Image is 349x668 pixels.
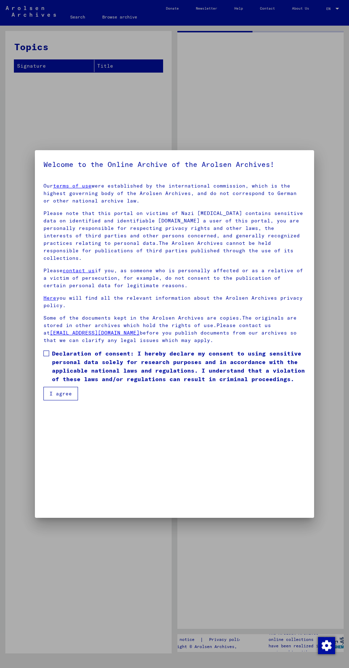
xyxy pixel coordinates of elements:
p: you will find all the relevant information about the Arolsen Archives privacy policy. [43,294,306,309]
a: Here [43,295,56,301]
h5: Welcome to the Online Archive of the Arolsen Archives! [43,159,306,170]
span: Declaration of consent: I hereby declare my consent to using sensitive personal data solely for r... [52,349,306,383]
img: Zmiana zgody [318,637,335,654]
button: I agree [43,387,78,400]
a: [EMAIL_ADDRESS][DOMAIN_NAME] [50,330,140,336]
a: contact us [63,267,95,274]
p: Please if you, as someone who is personally affected or as a relative of a victim of persecution,... [43,267,306,289]
a: terms of use [53,183,92,189]
p: Our were established by the international commission, which is the highest governing body of the ... [43,182,306,205]
p: Some of the documents kept in the Arolsen Archives are copies.The originals are stored in other a... [43,314,306,344]
p: Please note that this portal on victims of Nazi [MEDICAL_DATA] contains sensitive data on identif... [43,210,306,262]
